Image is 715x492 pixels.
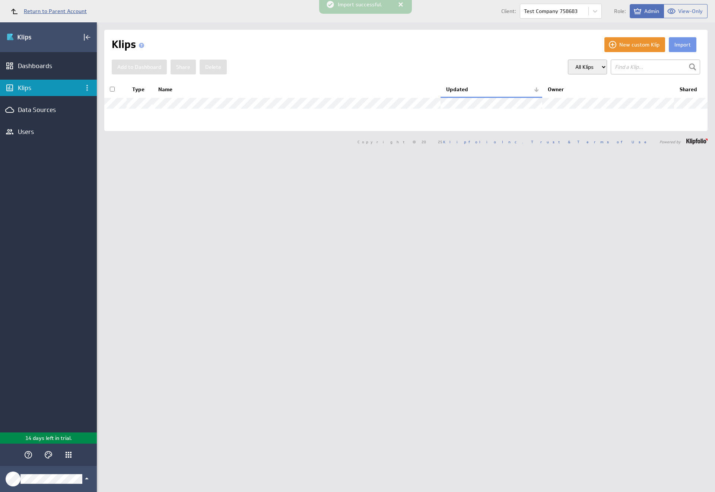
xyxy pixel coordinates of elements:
div: Collapse [81,31,93,44]
a: Return to Parent Account [6,3,87,19]
div: Themes [42,448,55,461]
div: Klipfolio Apps [64,450,73,459]
th: Shared [674,82,708,98]
span: Powered by [660,140,681,144]
span: Role: [614,9,626,14]
button: View as View-Only [664,4,708,18]
svg: Themes [44,450,53,459]
button: View as Admin [630,4,664,18]
a: Trust & Terms of Use [531,139,652,144]
div: Klips [18,84,79,92]
img: logo-footer.png [686,138,708,144]
img: Klipfolio klips logo [6,31,58,43]
div: Klipfolio Apps [62,448,75,461]
div: Go to Dashboards [6,31,58,43]
div: Test Company 758683 [524,9,578,14]
h1: Klips [112,37,147,52]
div: Dashboards [18,62,79,70]
th: Updated [441,82,542,98]
div: Users [18,128,79,136]
th: Name [153,82,441,98]
span: Return to Parent Account [24,9,87,14]
div: Data Sources [18,106,79,114]
a: Klipfolio Inc. [443,139,523,144]
p: 14 days left in trial. [25,434,72,442]
span: View-Only [678,8,703,15]
span: Copyright © 2025 [357,140,523,144]
button: Delete [200,60,227,74]
div: Help [22,448,35,461]
th: Type [127,82,153,98]
span: Client: [501,9,516,14]
div: Klips menu [81,82,93,94]
span: Import successful. [338,2,382,8]
button: Share [171,60,196,74]
input: Find a Klip... [611,60,700,74]
button: New custom Klip [604,37,665,52]
button: Import [669,37,696,52]
button: Add to Dashboard [112,60,167,74]
span: Admin [644,8,659,15]
th: Owner [542,82,674,98]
